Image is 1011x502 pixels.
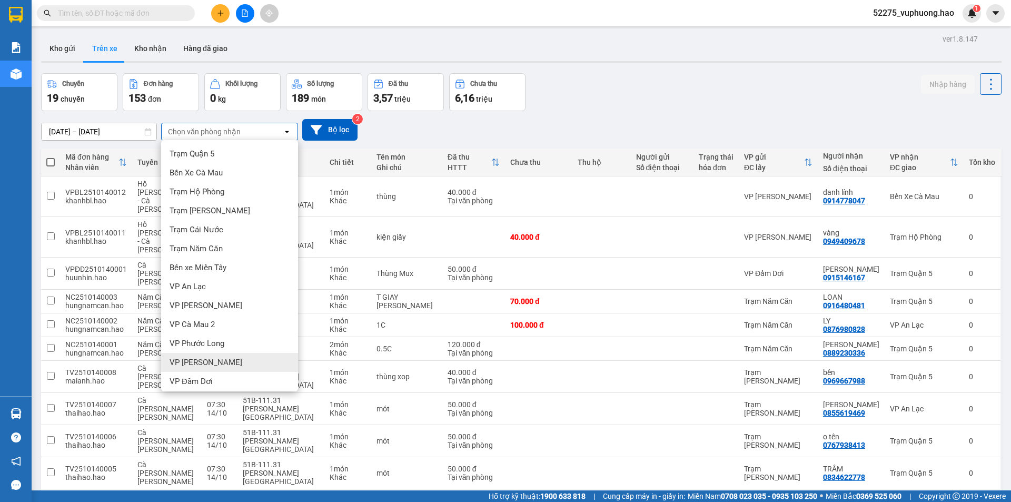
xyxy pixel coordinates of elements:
div: T GIAY [376,293,437,301]
div: 0 [969,405,995,413]
button: aim [260,4,279,23]
div: ver 1.8.147 [943,33,978,45]
div: kiện giấy [376,233,437,241]
div: thaihao.hao [65,441,127,449]
div: Chọn văn phòng nhận [168,126,241,137]
div: VP Đầm Dơi [744,269,812,278]
div: 40.000 đ [510,233,567,241]
span: Miền Bắc [826,490,901,502]
div: VP An Lạc [890,321,958,329]
div: thaihao.hao [65,409,127,417]
div: 0 [969,321,995,329]
div: Trạm Năm Căn [744,344,812,353]
span: 19 [47,92,58,104]
span: Năm Căn - [PERSON_NAME] [137,293,194,310]
span: món [311,95,326,103]
button: Đơn hàng153đơn [123,73,199,111]
div: 0 [969,344,995,353]
div: 120.000 đ [448,340,500,349]
span: Trạm Hộ Phòng [170,186,224,197]
span: VP [PERSON_NAME] [170,300,242,311]
span: Năm Căn - [PERSON_NAME] [137,317,194,333]
div: Khác [330,237,366,245]
th: Toggle SortBy [442,149,505,176]
div: Trạm Năm Căn [744,321,812,329]
span: 6,16 [455,92,474,104]
div: 0 [969,233,995,241]
button: Nhập hàng [921,75,975,94]
div: [PERSON_NAME] [GEOGRAPHIC_DATA] [243,437,319,454]
span: Bến Xe Cà Mau [170,168,223,178]
div: TOM KHO [376,301,437,310]
span: VP Phước Long [170,338,224,349]
div: 1 món [330,432,366,441]
div: VŨ ĐAN [823,340,879,349]
div: Khác [330,473,366,481]
div: 0 [969,192,995,201]
div: mót [376,469,437,477]
div: Tên món [376,153,437,161]
span: file-add [241,9,249,17]
div: Khác [330,377,366,385]
div: Mã đơn hàng [65,153,118,161]
div: Trạm Quận 5 [890,437,958,445]
div: 100.000 đ [510,321,567,329]
div: hungnamcan.hao [65,301,127,310]
div: Người gửi [636,153,688,161]
span: message [11,480,21,490]
div: 0876980828 [823,325,865,333]
div: Nhân viên [65,163,118,172]
span: Hồ [PERSON_NAME] - Cà [PERSON_NAME] [137,220,194,254]
div: 0.5C [376,344,437,353]
span: 1 [975,5,978,12]
div: 50.000 đ [448,432,500,441]
div: Trạm Năm Căn [744,297,812,306]
span: Cà [PERSON_NAME] [PERSON_NAME] [137,460,194,486]
div: khanhbl.hao [65,196,127,205]
div: 14/10 [207,473,232,481]
div: hóa đơn [699,163,734,172]
li: 26 Phó Cơ Điều, Phường 12 [98,26,440,39]
div: Tuyến [137,158,196,166]
span: Cà [PERSON_NAME] [PERSON_NAME] [137,428,194,454]
div: Số điện thoại [823,164,879,173]
div: Tại văn phòng [448,273,500,282]
div: [PERSON_NAME] [GEOGRAPHIC_DATA] [243,405,319,421]
div: 07:30 [207,432,232,441]
th: Toggle SortBy [60,149,132,176]
div: Số lượng [307,80,334,87]
div: 0889230336 [823,349,865,357]
span: 153 [128,92,146,104]
div: [PERSON_NAME] [GEOGRAPHIC_DATA] [243,469,319,486]
div: TV2510140005 [65,465,127,473]
span: triệu [394,95,411,103]
div: 0 [969,297,995,306]
div: 70.000 đ [510,297,567,306]
div: VPĐD2510140001 [65,265,127,273]
div: 0949409678 [823,237,865,245]
span: 0 [210,92,216,104]
span: | [909,490,911,502]
div: NC2510140003 [65,293,127,301]
div: LOAN [823,293,879,301]
div: 1 món [330,293,366,301]
button: Kho gửi [41,36,84,61]
span: copyright [953,493,960,500]
div: VP [PERSON_NAME] [744,233,812,241]
div: danh lính [823,188,879,196]
span: Cà [PERSON_NAME] [PERSON_NAME] [137,396,194,421]
div: 1 món [330,265,366,273]
div: Bến Xe Cà Mau [890,192,958,201]
span: Cà [PERSON_NAME] [PERSON_NAME] [137,261,194,286]
span: aim [265,9,273,17]
span: 189 [292,92,309,104]
div: NC2510140002 [65,317,127,325]
div: 0 [969,269,995,278]
div: Khác [330,273,366,282]
span: caret-down [991,8,1000,18]
span: Cung cấp máy in - giấy in: [603,490,685,502]
div: Trạm [PERSON_NAME] [744,400,812,417]
strong: 1900 633 818 [540,492,586,500]
div: VPBL2510140012 [65,188,127,196]
div: 1 món [330,229,366,237]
